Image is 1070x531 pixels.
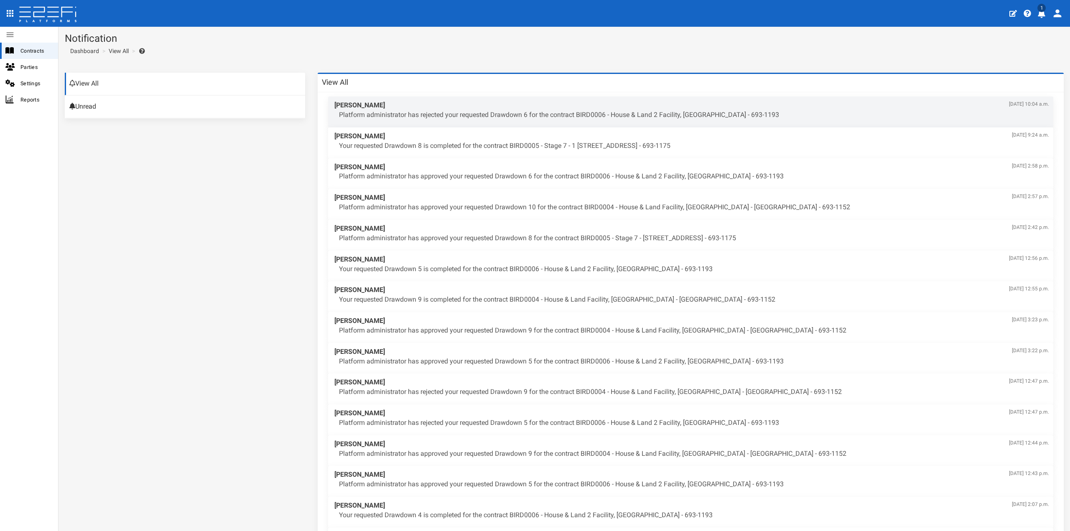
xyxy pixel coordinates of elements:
a: [PERSON_NAME][DATE] 2:07 p.m. Your requested Drawdown 4 is completed for the contract BIRD0006 - ... [328,497,1053,528]
p: Your requested Drawdown 8 is completed for the contract BIRD0005 - Stage 7 - 1 [STREET_ADDRESS] -... [339,141,1049,151]
a: [PERSON_NAME][DATE] 12:44 p.m. Platform administrator has approved your requested Drawdown 9 for ... [328,435,1053,466]
p: Your requested Drawdown 5 is completed for the contract BIRD0006 - House & Land 2 Facility, [GEOG... [339,264,1049,274]
p: Platform administrator has approved your requested Drawdown 5 for the contract BIRD0006 - House &... [339,357,1049,366]
a: [PERSON_NAME][DATE] 12:47 p.m. Platform administrator has rejected your requested Drawdown 9 for ... [328,373,1053,404]
span: [DATE] 10:04 a.m. [1009,101,1049,108]
p: Platform administrator has approved your requested Drawdown 6 for the contract BIRD0006 - House &... [339,172,1049,181]
span: [DATE] 9:24 a.m. [1012,132,1049,139]
span: Settings [20,79,51,88]
span: Dashboard [67,48,99,54]
span: Parties [20,62,51,72]
a: [PERSON_NAME][DATE] 10:04 a.m. Platform administrator has rejected your requested Drawdown 6 for ... [328,97,1053,127]
a: Unread [65,96,305,118]
span: Reports [20,95,51,104]
a: View All [109,47,129,55]
h1: Notification [65,33,1064,44]
span: [DATE] 12:55 p.m. [1009,285,1049,292]
p: Platform administrator has approved your requested Drawdown 9 for the contract BIRD0004 - House &... [339,326,1049,335]
span: [DATE] 2:42 p.m. [1012,224,1049,231]
span: [PERSON_NAME] [334,440,1049,449]
span: [PERSON_NAME] [334,316,1049,326]
span: [PERSON_NAME] [334,163,1049,172]
a: [PERSON_NAME][DATE] 12:47 p.m. Platform administrator has rejected your requested Drawdown 5 for ... [328,404,1053,435]
span: [PERSON_NAME] [334,378,1049,387]
a: [PERSON_NAME][DATE] 3:23 p.m. Platform administrator has approved your requested Drawdown 9 for t... [328,312,1053,343]
span: [PERSON_NAME] [334,409,1049,418]
p: Your requested Drawdown 4 is completed for the contract BIRD0006 - House & Land 2 Facility, [GEOG... [339,511,1049,520]
span: [DATE] 2:57 p.m. [1012,193,1049,200]
a: [PERSON_NAME][DATE] 12:55 p.m. Your requested Drawdown 9 is completed for the contract BIRD0004 -... [328,281,1053,312]
span: [PERSON_NAME] [334,132,1049,141]
p: Platform administrator has rejected your requested Drawdown 9 for the contract BIRD0004 - House &... [339,387,1049,397]
span: [DATE] 12:44 p.m. [1009,440,1049,447]
span: [PERSON_NAME] [334,101,1049,110]
a: [PERSON_NAME][DATE] 3:22 p.m. Platform administrator has approved your requested Drawdown 5 for t... [328,343,1053,374]
span: [PERSON_NAME] [334,501,1049,511]
span: [PERSON_NAME] [334,193,1049,203]
span: Contracts [20,46,51,56]
a: [PERSON_NAME][DATE] 2:57 p.m. Platform administrator has approved your requested Drawdown 10 for ... [328,189,1053,220]
a: Dashboard [67,47,99,55]
span: [PERSON_NAME] [334,255,1049,264]
a: [PERSON_NAME][DATE] 12:56 p.m. Your requested Drawdown 5 is completed for the contract BIRD0006 -... [328,251,1053,282]
a: [PERSON_NAME][DATE] 12:43 p.m. Platform administrator has approved your requested Drawdown 5 for ... [328,466,1053,497]
span: [DATE] 2:07 p.m. [1012,501,1049,508]
p: Platform administrator has approved your requested Drawdown 10 for the contract BIRD0004 - House ... [339,203,1049,212]
a: [PERSON_NAME][DATE] 2:42 p.m. Platform administrator has approved your requested Drawdown 8 for t... [328,220,1053,251]
span: [DATE] 3:23 p.m. [1012,316,1049,323]
p: Platform administrator has rejected your requested Drawdown 6 for the contract BIRD0006 - House &... [339,110,1049,120]
a: [PERSON_NAME][DATE] 2:58 p.m. Platform administrator has approved your requested Drawdown 6 for t... [328,158,1053,189]
span: [DATE] 12:47 p.m. [1009,409,1049,416]
span: [PERSON_NAME] [334,224,1049,234]
p: Your requested Drawdown 9 is completed for the contract BIRD0004 - House & Land Facility, [GEOGRA... [339,295,1049,305]
span: [DATE] 12:43 p.m. [1009,470,1049,477]
p: Platform administrator has rejected your requested Drawdown 5 for the contract BIRD0006 - House &... [339,418,1049,428]
span: [DATE] 12:56 p.m. [1009,255,1049,262]
span: [DATE] 2:58 p.m. [1012,163,1049,170]
a: [PERSON_NAME][DATE] 9:24 a.m. Your requested Drawdown 8 is completed for the contract BIRD0005 - ... [328,127,1053,158]
span: [PERSON_NAME] [334,470,1049,480]
span: [DATE] 3:22 p.m. [1012,347,1049,354]
p: Platform administrator has approved your requested Drawdown 9 for the contract BIRD0004 - House &... [339,449,1049,459]
span: [PERSON_NAME] [334,285,1049,295]
a: View All [65,73,305,95]
p: Platform administrator has approved your requested Drawdown 5 for the contract BIRD0006 - House &... [339,480,1049,489]
p: Platform administrator has approved your requested Drawdown 8 for the contract BIRD0005 - Stage 7... [339,234,1049,243]
h3: View All [322,79,348,86]
span: [PERSON_NAME] [334,347,1049,357]
span: [DATE] 12:47 p.m. [1009,378,1049,385]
